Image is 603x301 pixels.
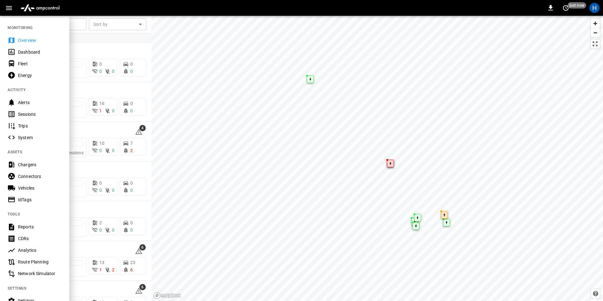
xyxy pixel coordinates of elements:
[18,99,62,106] div: Alerts
[589,3,600,13] div: profile-icon
[18,123,62,129] div: Trips
[18,111,62,117] div: Sessions
[18,185,62,191] div: Vehicles
[18,247,62,253] div: Analytics
[18,72,62,79] div: Energy
[18,197,62,203] div: IdTags
[18,37,62,44] div: Overview
[561,3,571,13] button: set refresh interval
[18,173,62,180] div: Connectors
[18,49,62,55] div: Dashboard
[18,270,62,277] div: Network Simulator
[568,2,586,9] span: just now
[18,235,62,242] div: CDRs
[18,162,62,168] div: Chargers
[18,224,62,230] div: Reports
[18,259,62,265] div: Route Planning
[18,2,62,14] img: ampcontrol.io logo
[18,61,62,67] div: Fleet
[18,134,62,141] div: System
